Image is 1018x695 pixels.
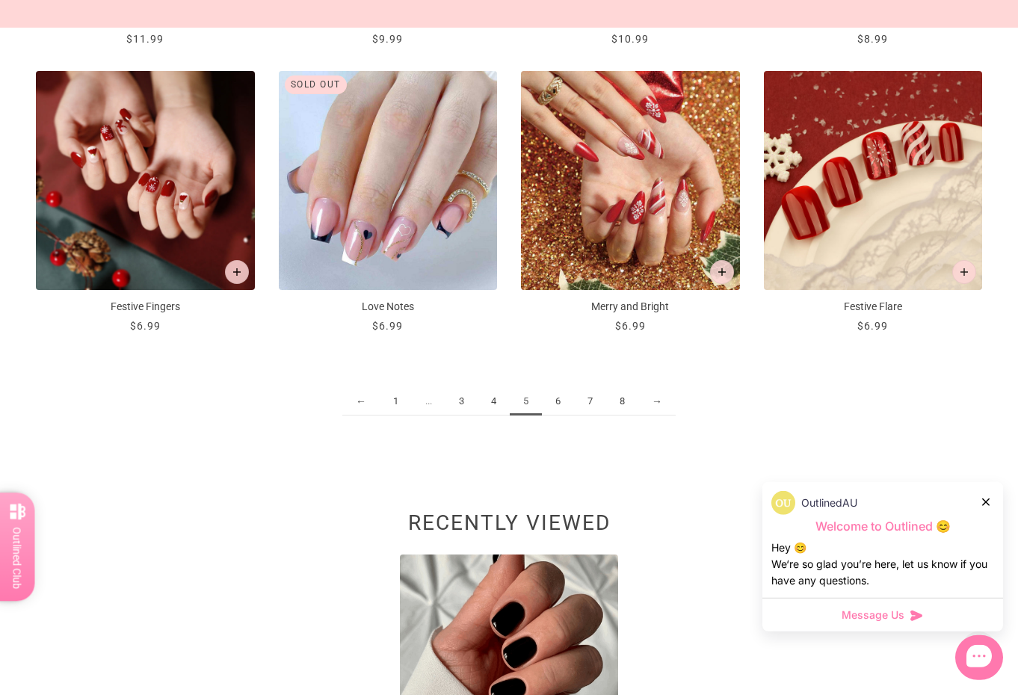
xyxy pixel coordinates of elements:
[615,320,646,332] span: $6.99
[771,540,994,589] div: Hey 😊 We‘re so glad you’re here, let us know if you have any questions.
[279,299,498,315] p: Love Notes
[36,299,255,315] p: Festive Fingers
[126,33,164,45] span: $11.99
[36,71,255,334] a: Festive Fingers
[952,260,976,284] button: Add to cart
[285,75,347,94] div: Sold out
[521,71,740,334] a: Merry and Bright
[764,71,983,334] a: Festive Flare
[412,388,445,416] span: ...
[710,260,734,284] button: Add to cart
[36,71,255,290] img: festive-fingers-press-on-manicure_700x.jpg
[857,320,888,332] span: $6.99
[574,388,606,416] a: 7
[225,260,249,284] button: Add to cart
[478,388,510,416] a: 4
[606,388,638,416] a: 8
[342,388,380,416] a: ←
[771,519,994,534] p: Welcome to Outlined 😊
[771,491,795,515] img: data:image/png;base64,iVBORw0KGgoAAAANSUhEUgAAACQAAAAkCAYAAADhAJiYAAAAAXNSR0IArs4c6QAAAERlWElmTU0...
[372,320,403,332] span: $6.99
[764,299,983,315] p: Festive Flare
[542,388,574,416] a: 6
[279,71,498,334] a: Love Notes
[857,33,888,45] span: $8.99
[801,495,857,511] p: OutlinedAU
[130,320,161,332] span: $6.99
[521,299,740,315] p: Merry and Bright
[842,608,904,623] span: Message Us
[611,33,649,45] span: $10.99
[372,33,403,45] span: $9.99
[638,388,676,416] a: →
[445,388,478,416] a: 3
[36,519,982,535] h2: Recently viewed
[510,388,542,416] span: 5
[380,388,412,416] a: 1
